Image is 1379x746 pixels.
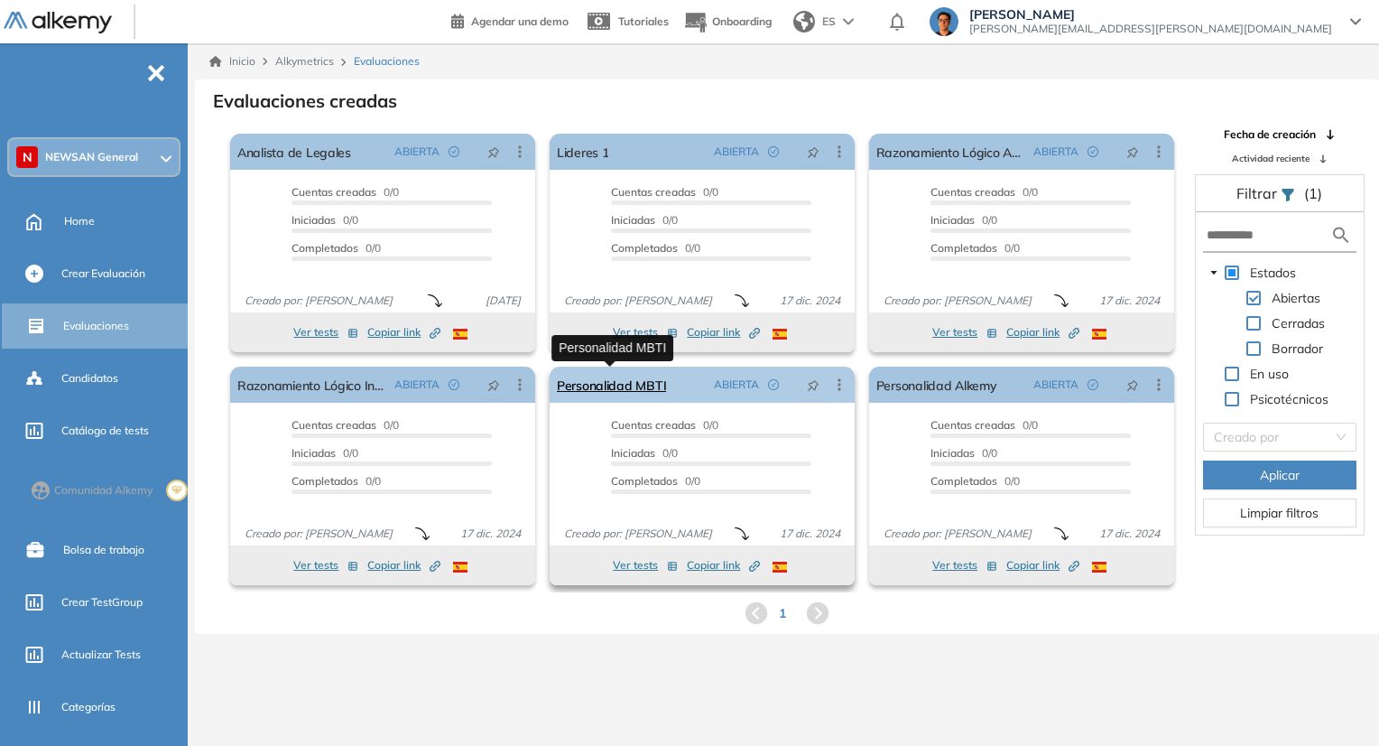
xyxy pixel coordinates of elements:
[773,293,847,309] span: 17 dic. 2024
[1246,262,1300,284] span: Estados
[683,3,772,42] button: Onboarding
[930,446,975,460] span: Iniciadas
[712,14,772,28] span: Onboarding
[1250,391,1328,407] span: Psicotécnicos
[23,150,32,164] span: N
[611,418,718,432] span: 0/0
[367,322,440,343] button: Copiar link
[453,562,467,573] img: ESP
[557,367,666,403] a: Personalidad MBTI
[930,241,1020,255] span: 0/0
[292,241,358,255] span: Completados
[1209,268,1218,277] span: caret-down
[292,474,358,488] span: Completados
[487,145,500,159] span: pushpin
[213,90,397,112] h3: Evaluaciones creadas
[932,555,997,576] button: Ver tests
[1268,312,1328,334] span: Cerradas
[487,378,500,392] span: pushpin
[292,185,376,199] span: Cuentas creadas
[1304,182,1322,204] span: (1)
[1246,363,1292,385] span: En uso
[773,526,847,542] span: 17 dic. 2024
[618,14,669,28] span: Tutoriales
[613,322,678,343] button: Ver tests
[237,134,351,170] a: Analista de Legales
[1250,265,1296,281] span: Estados
[394,377,440,393] span: ABIERTA
[61,266,145,282] span: Crear Evaluación
[843,18,854,25] img: arrow
[779,604,786,623] span: 1
[687,555,760,576] button: Copiar link
[367,324,440,340] span: Copiar link
[1006,324,1079,340] span: Copiar link
[557,293,719,309] span: Creado por: [PERSON_NAME]
[1232,152,1310,165] span: Actividad reciente
[551,335,673,361] div: Personalidad MBTI
[611,213,655,227] span: Iniciadas
[1087,146,1098,157] span: check-circle
[1113,137,1152,166] button: pushpin
[1092,293,1167,309] span: 17 dic. 2024
[394,144,440,160] span: ABIERTA
[1272,340,1323,357] span: Borrador
[1224,126,1316,143] span: Fecha de creación
[1126,378,1139,392] span: pushpin
[61,647,141,663] span: Actualizar Tests
[367,555,440,576] button: Copiar link
[1203,461,1356,490] button: Aplicar
[768,146,779,157] span: check-circle
[822,14,836,30] span: ES
[687,324,760,340] span: Copiar link
[611,241,678,255] span: Completados
[714,377,759,393] span: ABIERTA
[793,137,833,166] button: pushpin
[807,145,819,159] span: pushpin
[930,446,997,460] span: 0/0
[63,542,144,558] span: Bolsa de trabajo
[64,213,95,229] span: Home
[969,7,1332,22] span: [PERSON_NAME]
[930,241,997,255] span: Completados
[876,293,1039,309] span: Creado por: [PERSON_NAME]
[1092,562,1106,573] img: ESP
[611,446,678,460] span: 0/0
[1236,184,1281,202] span: Filtrar
[474,137,514,166] button: pushpin
[1006,557,1079,573] span: Copiar link
[292,418,376,432] span: Cuentas creadas
[61,594,143,611] span: Crear TestGroup
[611,474,678,488] span: Completados
[930,474,1020,488] span: 0/0
[292,213,336,227] span: Iniciadas
[611,241,700,255] span: 0/0
[793,11,815,33] img: world
[557,526,719,542] span: Creado por: [PERSON_NAME]
[1033,144,1078,160] span: ABIERTA
[876,134,1026,170] a: Razonamiento Lógico Avanzado
[611,418,696,432] span: Cuentas creadas
[1006,555,1079,576] button: Copiar link
[292,446,358,460] span: 0/0
[1203,499,1356,527] button: Limpiar filtros
[292,185,399,199] span: 0/0
[930,213,997,227] span: 0/0
[354,53,420,70] span: Evaluaciones
[453,526,528,542] span: 17 dic. 2024
[773,329,787,340] img: ESP
[292,241,381,255] span: 0/0
[471,14,569,28] span: Agendar una demo
[932,322,997,343] button: Ver tests
[969,22,1332,36] span: [PERSON_NAME][EMAIL_ADDRESS][PERSON_NAME][DOMAIN_NAME]
[292,213,358,227] span: 0/0
[930,474,997,488] span: Completados
[930,185,1038,199] span: 0/0
[61,699,116,715] span: Categorías
[687,322,760,343] button: Copiar link
[611,446,655,460] span: Iniciadas
[930,185,1015,199] span: Cuentas creadas
[714,144,759,160] span: ABIERTA
[768,379,779,390] span: check-circle
[1240,503,1319,523] span: Limpiar filtros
